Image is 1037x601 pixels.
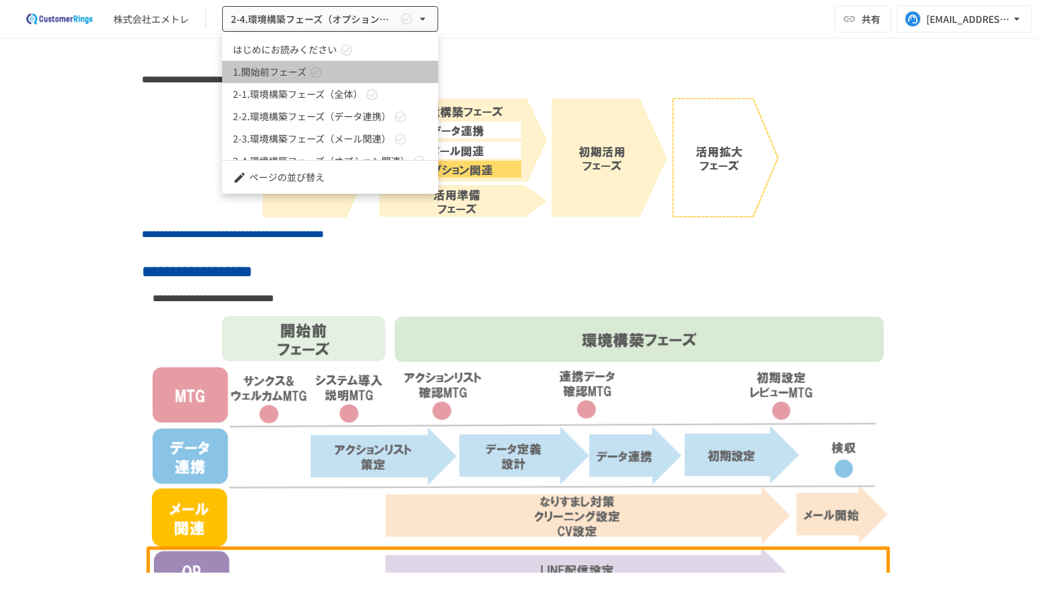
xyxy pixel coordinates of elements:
li: ページの並び替え [222,166,438,188]
span: 2-4.環境構築フェーズ（オプション関連） [233,154,410,168]
span: はじめにお読みください [233,43,337,57]
span: 1.開始前フェーズ [233,65,307,79]
span: 2-2.環境構築フェーズ（データ連携） [233,109,391,124]
span: 2-1.環境構築フェーズ（全体） [233,87,363,101]
span: 2-3.環境構築フェーズ（メール関連） [233,132,391,146]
